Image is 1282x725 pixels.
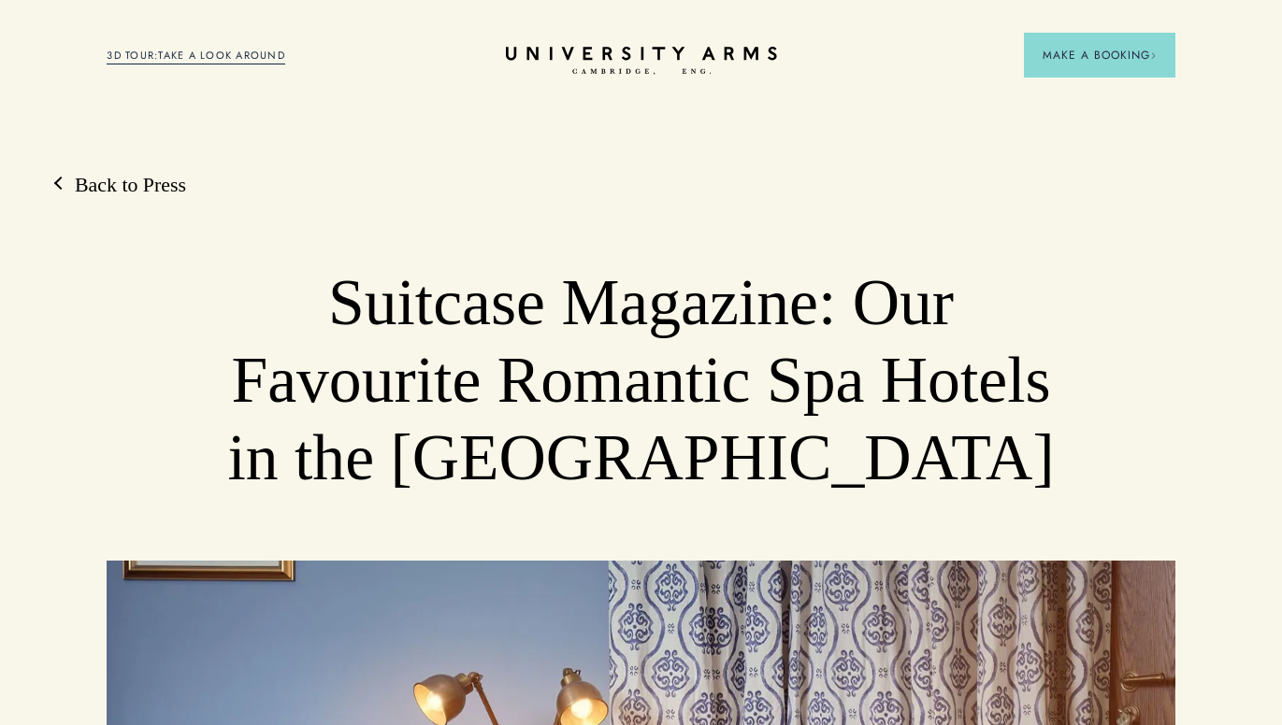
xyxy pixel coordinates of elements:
[1024,33,1175,78] button: Make a BookingArrow icon
[1150,52,1157,59] img: Arrow icon
[107,48,285,64] a: 3D TOUR:TAKE A LOOK AROUND
[214,264,1069,497] h1: Suitcase Magazine: Our Favourite Romantic Spa Hotels in the [GEOGRAPHIC_DATA]
[506,47,777,76] a: Home
[56,172,186,200] a: Back to Press
[1043,47,1157,64] span: Make a Booking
